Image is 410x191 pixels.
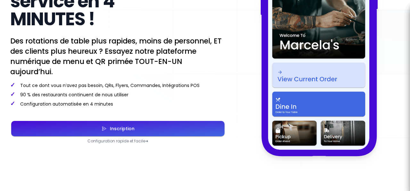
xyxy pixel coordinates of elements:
[10,82,225,89] p: Tout ce dont vous n’avez pas besoin, QRs, Flyers, Commandes, Intégrations POS
[10,139,225,144] p: Configuration rapide et facile ➜
[10,90,15,98] span: ✓
[10,100,225,107] p: Configuration automatisée en 4 minutes
[10,36,225,77] p: Des rotations de table plus rapides, moins de personnel, ET des clients plus heureux ? Essayez no...
[107,126,135,131] div: Inscription
[10,81,15,89] span: ✓
[10,99,15,107] span: ✓
[11,121,225,136] button: Inscription
[10,91,225,98] p: 90 % des restaurants continuent de nous utiliser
